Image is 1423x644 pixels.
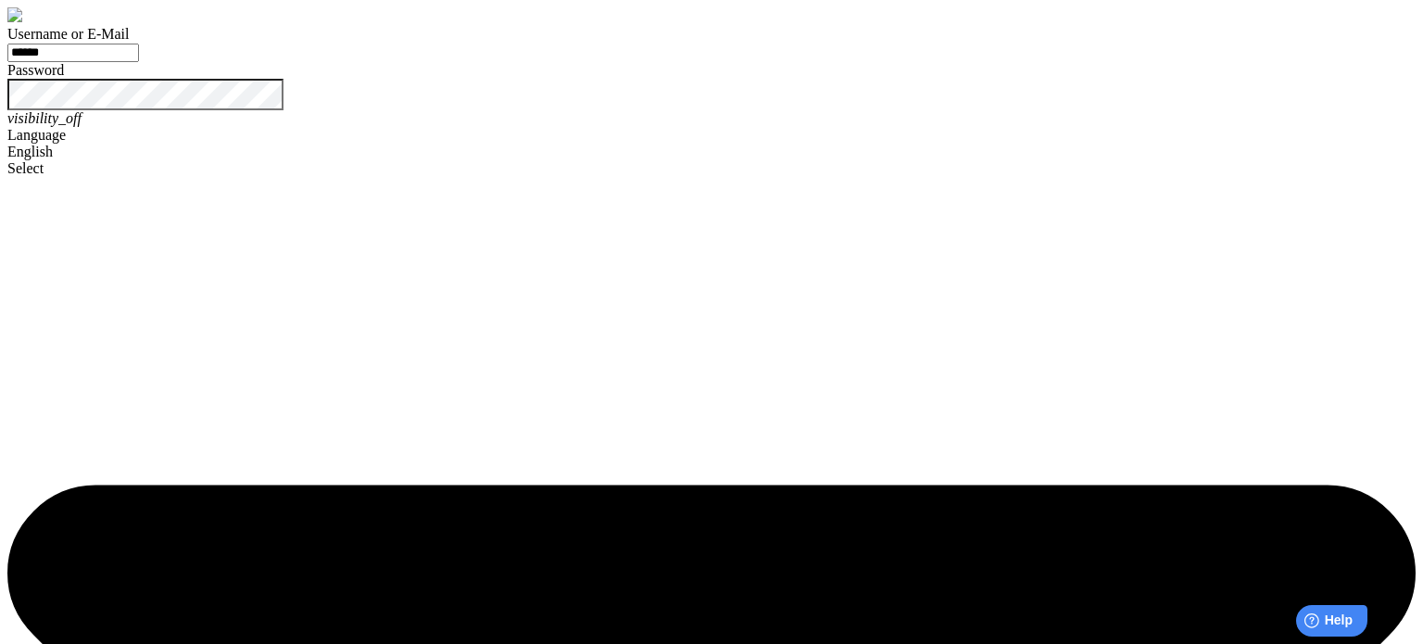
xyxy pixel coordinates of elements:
[7,62,1416,79] div: Password
[7,127,1416,144] div: Language
[7,7,22,22] img: logo-lg.png
[7,160,1416,177] div: Select
[7,26,1416,43] div: Username or E-Mail
[7,144,1416,160] div: English
[7,110,82,126] i: visibility_off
